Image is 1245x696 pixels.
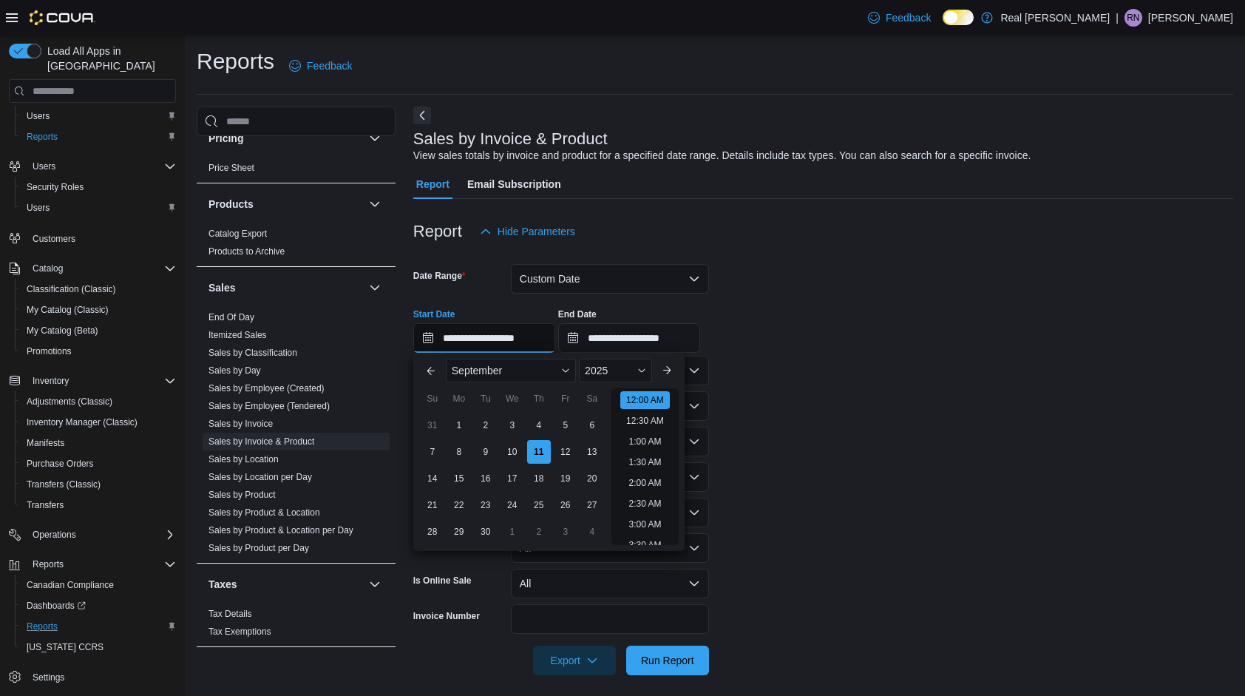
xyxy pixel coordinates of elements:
[208,626,271,638] span: Tax Exemptions
[21,434,70,452] a: Manifests
[21,618,64,635] a: Reports
[208,229,267,239] a: Catalog Export
[41,44,176,73] span: Load All Apps in [GEOGRAPHIC_DATA]
[501,413,524,437] div: day-3
[208,454,279,464] a: Sales by Location
[416,169,450,199] span: Report
[533,646,616,675] button: Export
[208,383,325,393] a: Sales by Employee (Created)
[21,107,176,125] span: Users
[27,110,50,122] span: Users
[554,520,577,544] div: day-3
[15,616,182,637] button: Reports
[15,453,182,474] button: Purchase Orders
[421,520,444,544] div: day-28
[688,365,700,376] button: Open list of options
[27,131,58,143] span: Reports
[197,47,274,76] h1: Reports
[15,474,182,495] button: Transfers (Classic)
[474,493,498,517] div: day-23
[33,672,64,683] span: Settings
[527,440,551,464] div: day-11
[208,577,363,592] button: Taxes
[15,495,182,516] button: Transfers
[474,413,498,437] div: day-2
[943,25,943,26] span: Dark Mode
[501,440,524,464] div: day-10
[21,597,92,615] a: Dashboards
[27,304,109,316] span: My Catalog (Classic)
[208,348,297,358] a: Sales by Classification
[1124,9,1142,27] div: Rebecca Neddo
[452,365,502,376] span: September
[447,467,471,490] div: day-15
[1127,9,1139,27] span: RN
[27,555,69,573] button: Reports
[208,347,297,359] span: Sales by Classification
[15,575,182,595] button: Canadian Compliance
[283,51,358,81] a: Feedback
[21,476,176,493] span: Transfers (Classic)
[3,227,182,249] button: Customers
[208,280,236,295] h3: Sales
[15,320,182,341] button: My Catalog (Beta)
[474,467,498,490] div: day-16
[15,279,182,300] button: Classification (Classic)
[27,437,64,449] span: Manifests
[413,323,555,353] input: Press the down key to enter a popover containing a calendar. Press the escape key to close the po...
[641,653,694,668] span: Run Report
[208,401,330,411] a: Sales by Employee (Tendered)
[1116,9,1119,27] p: |
[208,365,261,376] span: Sales by Day
[580,520,604,544] div: day-4
[208,197,254,212] h3: Products
[27,499,64,511] span: Transfers
[688,436,700,447] button: Open list of options
[413,130,608,148] h3: Sales by Invoice & Product
[527,520,551,544] div: day-2
[3,524,182,545] button: Operations
[943,10,974,25] input: Dark Mode
[447,387,471,410] div: Mo
[21,178,89,196] a: Security Roles
[21,128,176,146] span: Reports
[421,493,444,517] div: day-21
[208,329,267,341] span: Itemized Sales
[21,393,118,410] a: Adjustments (Classic)
[33,263,63,274] span: Catalog
[585,365,608,376] span: 2025
[27,479,101,490] span: Transfers (Classic)
[511,264,709,294] button: Custom Date
[208,330,267,340] a: Itemized Sales
[208,543,309,553] a: Sales by Product per Day
[527,493,551,517] div: day-25
[21,496,69,514] a: Transfers
[3,554,182,575] button: Reports
[208,436,314,447] a: Sales by Invoice & Product
[413,610,480,622] label: Invoice Number
[558,323,700,353] input: Press the down key to open a popover containing a calendar.
[3,156,182,177] button: Users
[208,471,312,483] span: Sales by Location per Day
[498,224,575,239] span: Hide Parameters
[208,577,237,592] h3: Taxes
[527,467,551,490] div: day-18
[30,10,95,25] img: Cova
[27,372,75,390] button: Inventory
[27,158,176,175] span: Users
[27,600,86,612] span: Dashboards
[580,413,604,437] div: day-6
[886,10,931,25] span: Feedback
[474,440,498,464] div: day-9
[15,197,182,218] button: Users
[21,199,55,217] a: Users
[21,576,176,594] span: Canadian Compliance
[197,159,396,183] div: Pricing
[558,308,597,320] label: End Date
[208,246,285,257] span: Products to Archive
[208,490,276,500] a: Sales by Product
[527,413,551,437] div: day-4
[366,195,384,213] button: Products
[15,637,182,658] button: [US_STATE] CCRS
